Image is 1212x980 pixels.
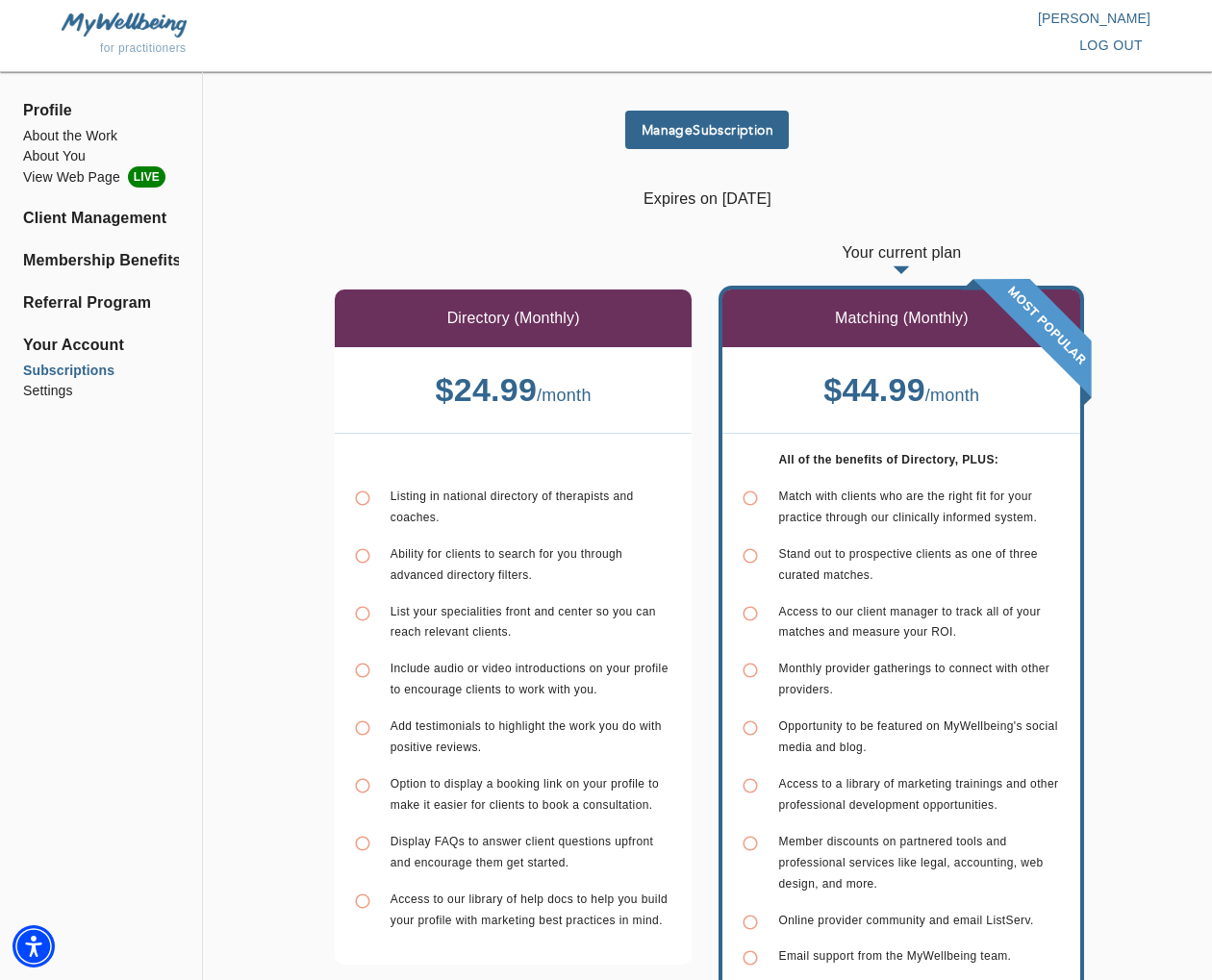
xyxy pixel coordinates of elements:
a: Settings [23,381,179,401]
img: MyWellbeing [62,13,187,37]
span: Listing in national directory of therapists and coaches. [391,490,634,524]
span: Match with clients who are the right fit for your practice through our clinically informed system. [778,490,1037,524]
span: / month [537,386,592,405]
span: Stand out to prospective clients as one of three curated matches. [778,547,1037,582]
button: ManageSubscription [625,111,789,149]
p: Matching (Monthly) [835,307,969,330]
span: log out [1079,34,1143,58]
span: Ability for clients to search for you through advanced directory filters. [391,547,622,582]
a: View Web PageLIVE [23,166,179,188]
span: List your specialities front and center so you can reach relevant clients. [391,605,656,640]
p: Your current plan [722,241,1080,289]
p: [PERSON_NAME] [606,9,1150,28]
span: LIVE [128,166,165,188]
a: Subscriptions [23,361,179,381]
span: Manage Subscription [633,121,781,139]
b: All of the benefits of Directory, PLUS: [778,453,998,466]
a: Membership Benefits [23,249,179,272]
a: Referral Program [23,291,179,314]
span: Opportunity to be featured on MyWellbeing's social media and blog. [778,719,1057,754]
span: Access to our library of help docs to help you build your profile with marketing best practices i... [391,892,668,927]
span: for practitioners [100,41,187,55]
a: Client Management [23,207,179,230]
span: Access to our client manager to track all of your matches and measure your ROI. [778,605,1040,640]
a: About You [23,146,179,166]
div: Accessibility Menu [13,925,55,967]
span: Add testimonials to highlight the work you do with positive reviews. [391,719,662,754]
a: About the Work [23,126,179,146]
span: Option to display a booking link on your profile to make it easier for clients to book a consulta... [391,777,659,812]
p: Directory (Monthly) [447,307,580,330]
span: Your Account [23,334,179,357]
button: log out [1072,28,1150,63]
b: $ 44.99 [823,371,925,408]
span: Online provider community and email ListServ. [778,914,1033,927]
b: $ 24.99 [436,371,538,408]
img: banner [962,279,1092,409]
span: Profile [23,99,179,122]
li: View Web Page [23,166,179,188]
span: Email support from the MyWellbeing team. [778,949,1011,963]
span: Display FAQs to answer client questions upfront and encourage them get started. [391,835,654,869]
span: Access to a library of marketing trainings and other professional development opportunities. [778,777,1058,812]
span: Member discounts on partnered tools and professional services like legal, accounting, web design,... [778,835,1043,891]
span: / month [925,386,980,405]
p: Expires on [DATE] [257,188,1158,211]
span: Include audio or video introductions on your profile to encourage clients to work with you. [391,662,669,696]
span: Monthly provider gatherings to connect with other providers. [778,662,1049,696]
